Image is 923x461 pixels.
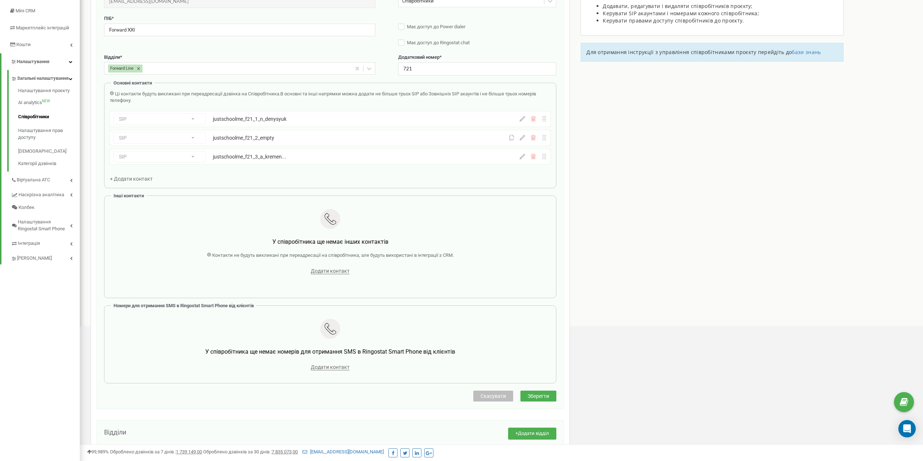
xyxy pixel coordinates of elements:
[115,91,280,96] span: Ці контакти будуть викликані при переадресації дзвінка на Співробітника.
[11,250,80,265] a: [PERSON_NAME]
[18,219,70,232] span: Налаштування Ringostat Smart Phone
[11,201,80,214] a: Колбек
[11,70,80,85] a: Загальні налаштування
[205,348,455,355] span: У співробітника ще немає номерів для отримання SMS в Ringostat Smart Phone від клієнтів
[16,8,35,13] span: Mini CRM
[603,10,759,17] span: Керувати SIP акаунтами і номерами кожного співробітника;
[481,393,506,399] span: Скасувати
[114,303,254,308] span: Номери для отримання SMS в Ringostat Smart Phone від клієнтів
[272,449,298,454] u: 7 835 073,00
[87,449,109,454] span: 99,989%
[104,428,126,436] span: Відділи
[110,91,536,103] span: В основні та інші напрямки можна додати не більше трьох SIP або Зовнішніх SIP акаунтів і не більш...
[18,240,40,247] span: Інтеграція
[603,17,744,24] span: Керувати правами доступу співробітників до проєкту.
[302,449,384,454] a: [EMAIL_ADDRESS][DOMAIN_NAME]
[18,159,80,167] a: Категорії дзвінків
[18,144,80,159] a: [DEMOGRAPHIC_DATA]
[398,62,557,75] input: Вкажіть додатковий номер
[176,449,202,454] u: 1 739 149,00
[212,252,454,258] span: Контакти не будуть викликані при переадресації на співробітника, але будуть використані в інтегра...
[898,420,916,437] div: Open Intercom Messenger
[17,59,49,64] span: Налаштування
[110,130,551,145] div: SIPjustschoolme_f21_2_empty
[18,124,80,144] a: Налаштування прав доступу
[16,42,31,47] span: Кошти
[16,25,69,30] span: Маркетплейс інтеграцій
[17,75,69,82] span: Загальні налаштування
[110,449,202,454] span: Оброблено дзвінків за 7 днів :
[213,134,434,141] div: justschoolme_f21_2_empty
[108,65,135,73] div: Forward Line
[520,391,556,402] button: Зберегти
[11,172,80,186] a: Віртуальна АТС
[518,431,549,436] span: Додати відділ
[407,40,470,45] span: Має доступ до Ringostat chat
[311,364,350,370] span: Додати контакт
[110,111,551,127] div: SIPjustschoolme_f21_1_n_denysyuk
[508,428,556,440] button: +Додати відділ
[11,235,80,250] a: Інтеграція
[18,96,80,110] a: AI analyticsNEW
[104,54,120,60] span: Відділи
[792,49,821,55] a: бази знань
[203,449,298,454] span: Оброблено дзвінків за 30 днів :
[272,238,388,245] span: У співробітника ще немає інших контактів
[11,186,80,201] a: Наскрізна аналітика
[18,87,80,96] a: Налаштування проєкту
[213,115,434,123] div: justschoolme_f21_1_n_denysyuk
[311,268,350,274] span: Додати контакт
[509,135,514,140] button: Скопіювати дані SIP акаунта
[18,192,64,198] span: Наскрізна аналітика
[17,255,52,262] span: [PERSON_NAME]
[1,53,80,70] a: Налаштування
[473,391,513,402] button: Скасувати
[18,204,34,211] span: Колбек
[114,193,144,198] span: Інші контакти
[104,24,375,36] input: Введіть ПІБ
[18,110,80,124] a: Співробітники
[114,80,152,86] span: Основні контакти
[104,16,112,21] span: ПІБ
[528,393,549,399] span: Зберегти
[17,177,50,184] span: Віртуальна АТС
[398,54,440,60] span: Додатковий номер
[586,49,792,55] span: Для отримання інструкції з управління співробітниками проєкту перейдіть до
[407,24,465,29] span: Має доступ до Power dialer
[213,153,434,160] div: justschoolme_f21_3_a_kremen...
[603,3,753,9] span: Додавати, редагувати і видаляти співробітників проєкту;
[11,214,80,235] a: Налаштування Ringostat Smart Phone
[110,176,153,182] span: + Додати контакт
[110,149,551,164] div: SIPjustschoolme_f21_3_a_kremen...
